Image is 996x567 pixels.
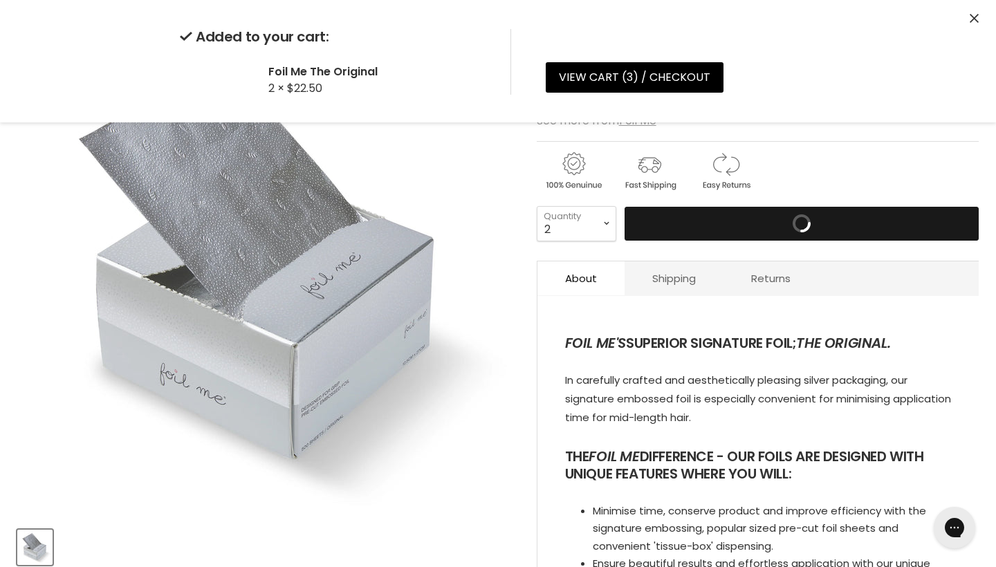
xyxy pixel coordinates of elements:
button: Foil Me The Original [17,530,53,565]
em: THE ORIGINAL. [796,333,890,353]
span: THE DIFFERENCE - OUR FOILS ARE DESIGNED WITH UNIQUE FEATURES WHERE YOU WILL: [565,447,924,484]
img: Foil Me The Original [19,531,51,564]
img: genuine.gif [537,150,610,192]
span: SUPERIOR SIGNATURE FOIL; [565,333,891,353]
em: FOIL ME'S [565,333,626,353]
em: FOIL ME [589,447,639,466]
div: Foil Me The Original image. Click or Scroll to Zoom. [17,21,513,517]
iframe: Gorgias live chat messenger [927,502,982,553]
img: Foil Me The Original [180,74,191,85]
span: $22.50 [287,80,322,96]
span: In carefully crafted and aesthetically pleasing silver packaging, our signature embossed foil is ... [565,373,951,425]
span: 2 × [268,80,284,96]
h2: Foil Me The Original [268,64,488,79]
select: Quantity [537,206,616,241]
img: shipping.gif [613,150,686,192]
button: Close [970,12,979,26]
h2: Added to your cart: [180,29,488,45]
a: Returns [723,261,818,295]
a: View cart (3) / Checkout [546,62,723,93]
span: 3 [627,69,633,85]
a: About [537,261,625,295]
span: Minimise time, conserve product and improve efficiency with the signature embossing, popular size... [593,503,926,553]
img: returns.gif [689,150,762,192]
div: Product thumbnails [15,526,515,565]
a: Shipping [625,261,723,295]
